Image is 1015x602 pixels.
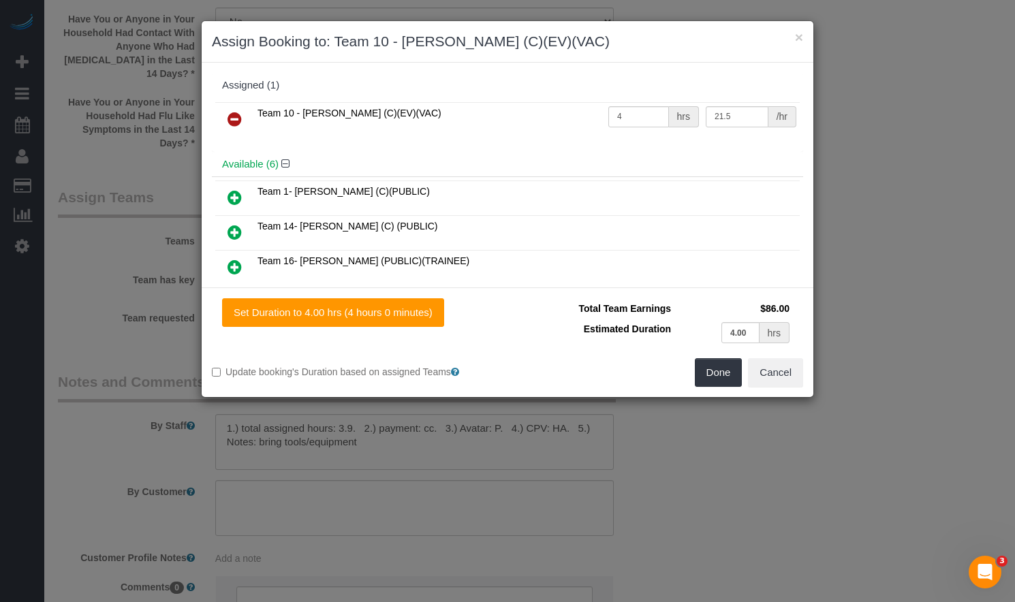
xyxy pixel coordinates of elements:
[212,365,497,379] label: Update booking's Duration based on assigned Teams
[768,106,796,127] div: /hr
[257,255,469,266] span: Team 16- [PERSON_NAME] (PUBLIC)(TRAINEE)
[674,298,793,319] td: $86.00
[212,368,221,377] input: Update booking's Duration based on assigned Teams
[669,106,699,127] div: hrs
[518,298,674,319] td: Total Team Earnings
[257,108,441,118] span: Team 10 - [PERSON_NAME] (C)(EV)(VAC)
[257,221,438,232] span: Team 14- [PERSON_NAME] (C) (PUBLIC)
[695,358,743,387] button: Done
[969,556,1001,588] iframe: Intercom live chat
[222,159,793,170] h4: Available (6)
[584,323,671,334] span: Estimated Duration
[760,322,790,343] div: hrs
[748,358,803,387] button: Cancel
[257,186,430,197] span: Team 1- [PERSON_NAME] (C)(PUBLIC)
[222,80,793,91] div: Assigned (1)
[795,30,803,44] button: ×
[222,298,444,327] button: Set Duration to 4.00 hrs (4 hours 0 minutes)
[212,31,803,52] h3: Assign Booking to: Team 10 - [PERSON_NAME] (C)(EV)(VAC)
[997,556,1008,567] span: 3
